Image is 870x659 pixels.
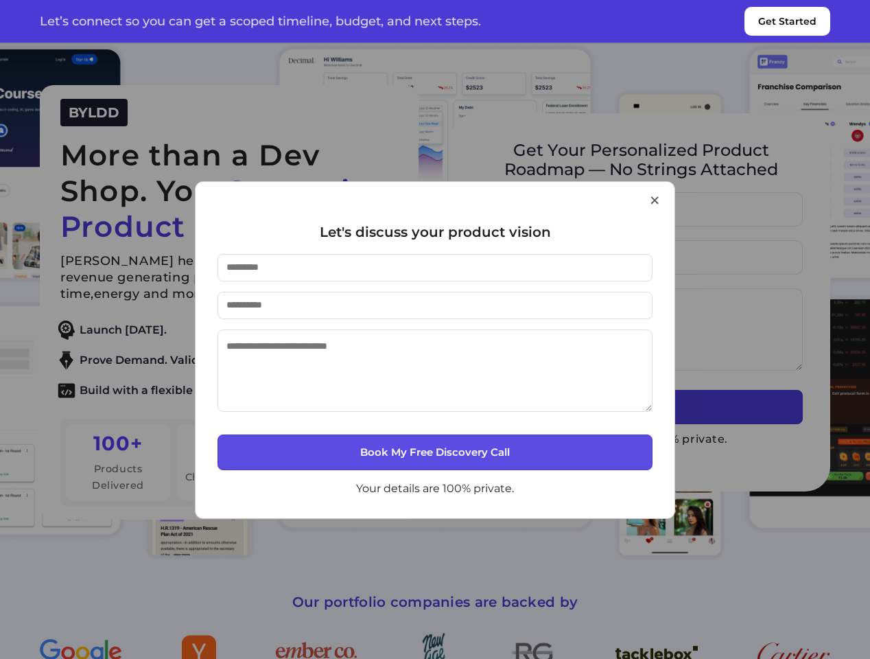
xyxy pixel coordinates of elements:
p: Your details are 100% private. [217,481,652,496]
button: × [648,183,661,218]
button: Get Started [744,7,830,36]
button: Book My Free Discovery Call [217,435,652,471]
h4: Let's discuss your product vision [217,224,652,240]
p: Let’s connect so you can get a scoped timeline, budget, and next steps. [40,14,481,28]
